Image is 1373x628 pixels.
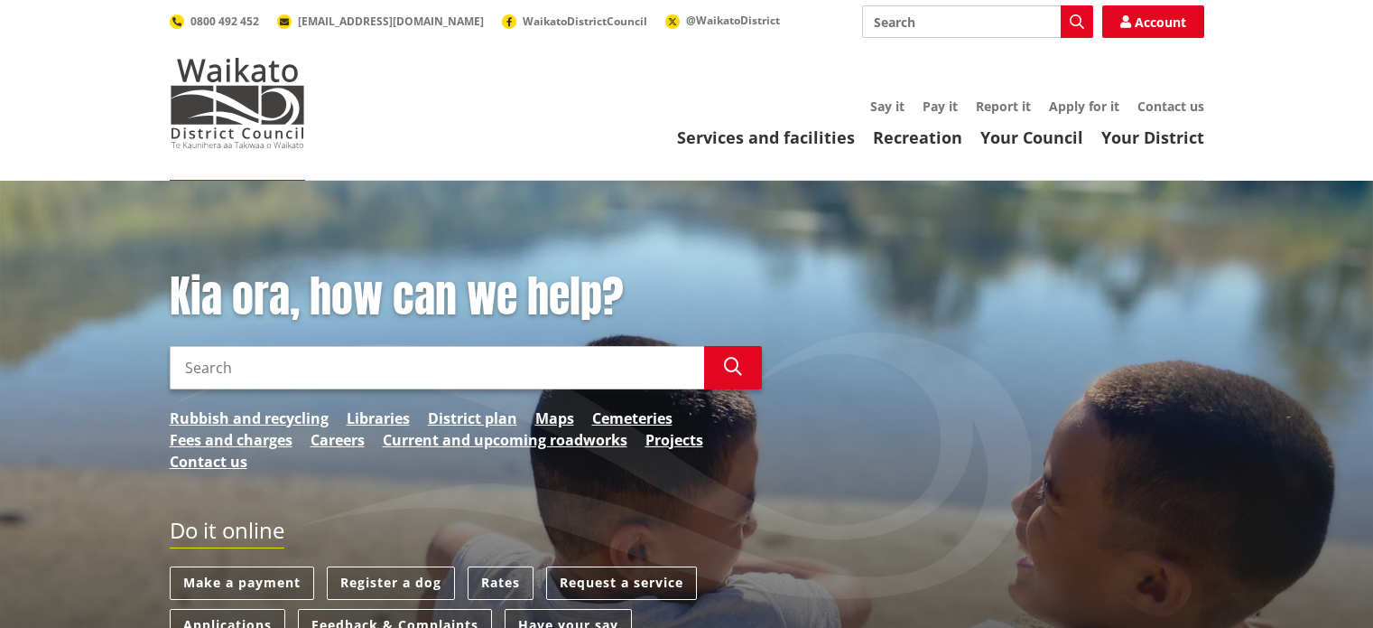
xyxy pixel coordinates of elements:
span: @WaikatoDistrict [686,13,780,28]
h2: Do it online [170,518,284,549]
a: Make a payment [170,567,314,600]
a: Contact us [170,451,247,473]
a: Apply for it [1049,98,1119,115]
span: WaikatoDistrictCouncil [523,14,647,29]
a: District plan [428,408,517,429]
a: Rates [468,567,533,600]
a: Maps [535,408,574,429]
img: Waikato District Council - Te Kaunihera aa Takiwaa o Waikato [170,58,305,148]
a: Your District [1101,127,1204,148]
a: Fees and charges [170,429,292,451]
a: @WaikatoDistrict [665,13,780,28]
a: Cemeteries [592,408,673,429]
a: Libraries [347,408,410,429]
a: Recreation [873,127,962,148]
span: 0800 492 452 [190,14,259,29]
a: Request a service [546,567,697,600]
a: Current and upcoming roadworks [383,429,627,451]
a: Careers [311,429,365,451]
a: [EMAIL_ADDRESS][DOMAIN_NAME] [277,14,484,29]
a: Report it [976,98,1031,115]
a: Your Council [980,127,1083,148]
a: Register a dog [327,567,455,600]
span: [EMAIL_ADDRESS][DOMAIN_NAME] [298,14,484,29]
a: Projects [645,429,703,451]
input: Search input [862,5,1093,38]
a: Account [1102,5,1204,38]
a: 0800 492 452 [170,14,259,29]
a: Services and facilities [677,127,855,148]
a: Say it [870,98,905,115]
input: Search input [170,346,704,389]
a: Rubbish and recycling [170,408,329,429]
a: Pay it [923,98,958,115]
a: Contact us [1137,98,1204,115]
a: WaikatoDistrictCouncil [502,14,647,29]
h1: Kia ora, how can we help? [170,271,762,323]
